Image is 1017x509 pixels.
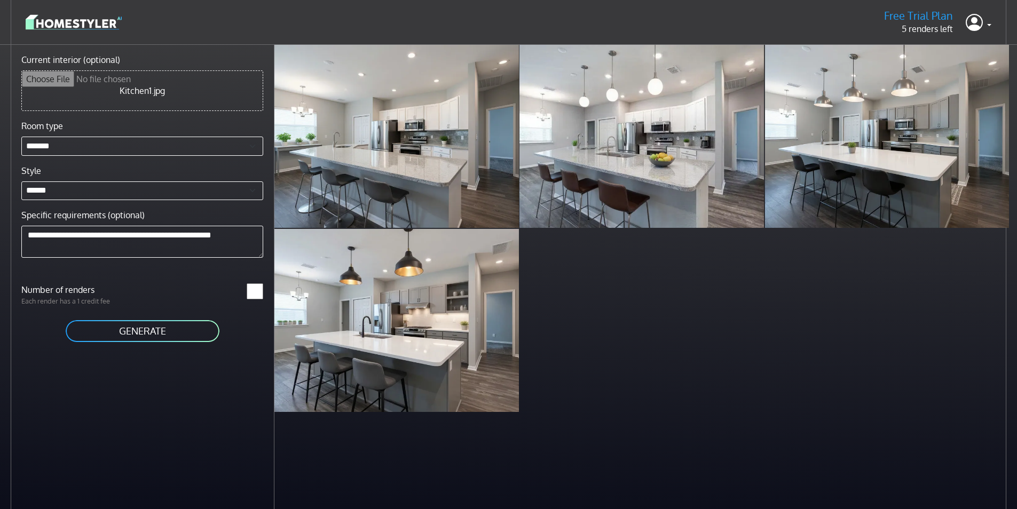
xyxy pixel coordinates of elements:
[15,283,143,296] label: Number of renders
[21,209,145,221] label: Specific requirements (optional)
[15,296,143,306] p: Each render has a 1 credit fee
[65,319,220,343] button: GENERATE
[884,22,953,35] p: 5 renders left
[26,13,122,31] img: logo-3de290ba35641baa71223ecac5eacb59cb85b4c7fdf211dc9aaecaaee71ea2f8.svg
[884,9,953,22] h5: Free Trial Plan
[21,53,120,66] label: Current interior (optional)
[21,164,41,177] label: Style
[21,120,63,132] label: Room type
